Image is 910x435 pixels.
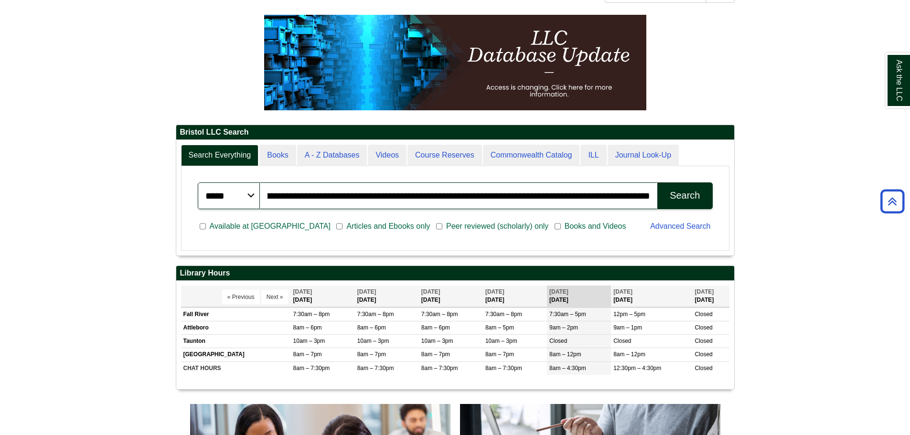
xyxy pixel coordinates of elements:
a: Course Reserves [407,145,482,166]
span: 10am – 3pm [293,338,325,344]
th: [DATE] [419,286,483,307]
span: Closed [695,311,712,318]
img: HTML tutorial [264,15,646,110]
a: Commonwealth Catalog [483,145,580,166]
span: Peer reviewed (scholarly) only [442,221,552,232]
span: 8am – 6pm [421,324,450,331]
span: [DATE] [695,288,714,295]
span: 9am – 2pm [549,324,578,331]
td: Taunton [181,335,291,348]
span: 8am – 7pm [485,351,514,358]
a: Videos [368,145,407,166]
span: 8am – 7:30pm [293,365,330,371]
span: 8am – 4:30pm [549,365,586,371]
input: Peer reviewed (scholarly) only [436,222,442,231]
span: [DATE] [485,288,504,295]
a: Books [259,145,296,166]
span: Closed [695,365,712,371]
input: Articles and Ebooks only [336,222,343,231]
a: Back to Top [877,195,908,208]
a: ILL [580,145,606,166]
span: Available at [GEOGRAPHIC_DATA] [206,221,334,232]
a: Advanced Search [650,222,710,230]
span: 8am – 7:30pm [485,365,522,371]
span: [DATE] [613,288,632,295]
a: Journal Look-Up [608,145,679,166]
span: [DATE] [357,288,376,295]
th: [DATE] [355,286,419,307]
span: 10am – 3pm [485,338,517,344]
span: 8am – 7:30pm [357,365,394,371]
input: Books and Videos [555,222,561,231]
span: Closed [549,338,567,344]
button: Search [657,182,712,209]
span: Books and Videos [561,221,630,232]
span: 7:30am – 5pm [549,311,586,318]
span: 7:30am – 8pm [357,311,394,318]
th: [DATE] [547,286,611,307]
span: [DATE] [293,288,312,295]
button: « Previous [222,290,260,304]
span: 7:30am – 8pm [485,311,522,318]
span: Closed [695,324,712,331]
span: Closed [613,338,631,344]
th: [DATE] [483,286,547,307]
button: Next » [261,290,289,304]
span: Closed [695,338,712,344]
a: Search Everything [181,145,259,166]
span: 8am – 12pm [613,351,645,358]
h2: Bristol LLC Search [176,125,734,140]
span: 7:30am – 8pm [421,311,458,318]
th: [DATE] [692,286,729,307]
a: A - Z Databases [297,145,367,166]
span: 10am – 3pm [357,338,389,344]
span: [DATE] [421,288,440,295]
th: [DATE] [611,286,692,307]
div: Search [670,190,700,201]
span: 8am – 6pm [357,324,386,331]
h2: Library Hours [176,266,734,281]
span: 9am – 1pm [613,324,642,331]
span: 12:30pm – 4:30pm [613,365,661,371]
th: [DATE] [291,286,355,307]
input: Available at [GEOGRAPHIC_DATA] [200,222,206,231]
span: 8am – 7pm [421,351,450,358]
td: Attleboro [181,321,291,335]
span: Closed [695,351,712,358]
td: CHAT HOURS [181,361,291,375]
span: 12pm – 5pm [613,311,645,318]
span: 8am – 7pm [357,351,386,358]
span: 8am – 7:30pm [421,365,458,371]
span: [DATE] [549,288,568,295]
span: Articles and Ebooks only [343,221,434,232]
span: 7:30am – 8pm [293,311,330,318]
span: 8am – 5pm [485,324,514,331]
td: [GEOGRAPHIC_DATA] [181,348,291,361]
span: 10am – 3pm [421,338,453,344]
span: 8am – 6pm [293,324,322,331]
span: 8am – 7pm [293,351,322,358]
td: Fall River [181,308,291,321]
span: 8am – 12pm [549,351,581,358]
